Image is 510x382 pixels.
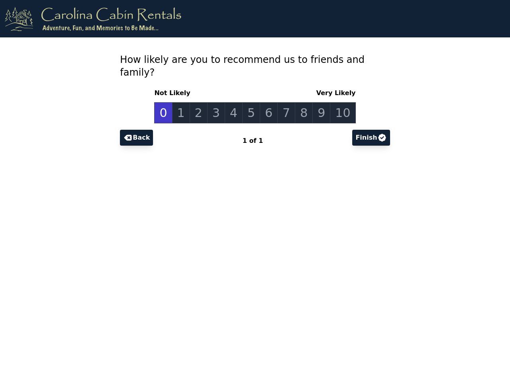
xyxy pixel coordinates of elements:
button: Finish [352,130,390,146]
a: 2 [190,102,208,123]
span: 1 of 1 [243,137,263,144]
a: 10 [330,102,355,123]
button: Back [120,130,153,146]
a: 3 [207,102,225,123]
a: 7 [277,102,295,123]
a: 4 [225,102,243,123]
a: 6 [260,102,278,123]
img: logo.png [5,6,181,31]
span: Very Likely [313,88,356,98]
a: 8 [295,102,313,123]
a: 9 [312,102,330,123]
a: 5 [242,102,260,123]
a: 1 [172,102,190,123]
a: 0 [154,102,172,123]
span: Not Likely [154,88,193,98]
span: How likely are you to recommend us to friends and family? [120,54,365,78]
